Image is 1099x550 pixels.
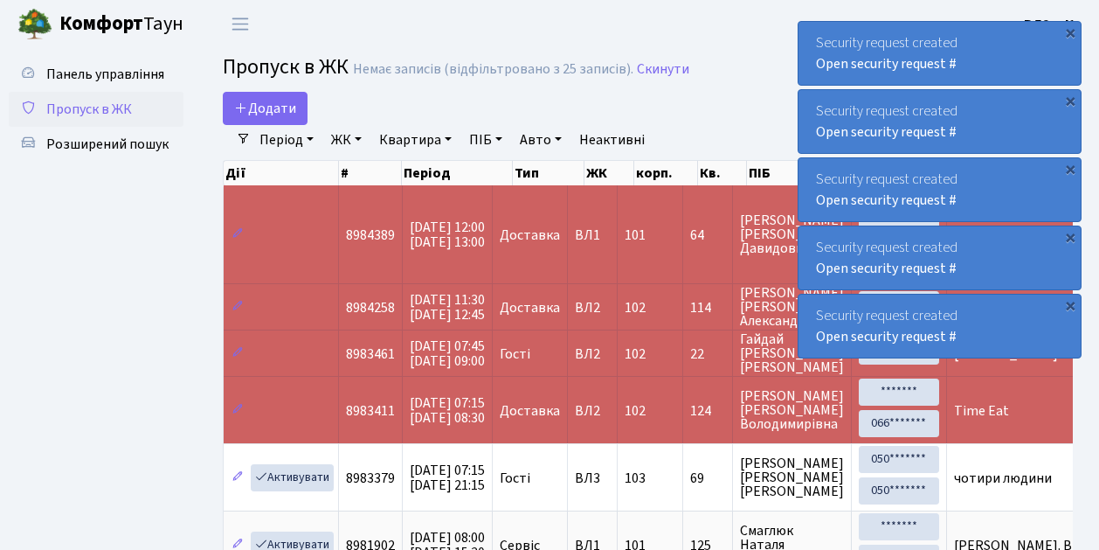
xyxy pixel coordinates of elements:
div: × [1061,92,1079,109]
b: Комфорт [59,10,143,38]
a: Скинути [637,61,689,78]
div: Немає записів (відфільтровано з 25 записів). [353,61,633,78]
span: 8984389 [346,226,395,245]
th: Кв. [698,161,747,185]
span: 8983379 [346,469,395,488]
span: Пропуск в ЖК [46,100,132,119]
span: ВЛ3 [575,471,610,485]
span: [DATE] 07:15 [DATE] 21:15 [410,461,485,495]
span: [PERSON_NAME] [PERSON_NAME] Володимирівна [740,389,844,431]
span: [DATE] 07:15 [DATE] 08:30 [410,393,485,428]
span: Гості [500,471,530,485]
th: ПІБ [747,161,867,185]
span: 22 [690,347,725,361]
span: [DATE] 11:30 [DATE] 12:45 [410,290,485,324]
div: Security request created [798,90,1081,153]
span: 102 [625,401,646,421]
span: 69 [690,471,725,485]
div: × [1061,24,1079,41]
div: Security request created [798,295,1081,358]
img: logo.png [17,7,52,42]
span: ВЛ2 [575,404,610,418]
span: 64 [690,228,725,242]
span: Гості [500,347,530,361]
span: Пропуск в ЖК [223,52,349,82]
th: Період [402,161,513,185]
span: 101 [625,226,646,245]
a: Open security request # [816,259,957,278]
a: Панель управління [9,57,183,92]
th: # [339,161,402,185]
span: [PERSON_NAME] [PERSON_NAME] Давидович [740,213,844,255]
span: Додати [234,99,296,118]
a: Open security request # [816,327,957,346]
span: 102 [625,345,646,364]
a: Open security request # [816,122,957,142]
span: Панель управління [46,65,164,84]
a: ПІБ [462,125,509,155]
button: Переключити навігацію [218,10,262,38]
span: чотири людини [954,469,1052,488]
a: Активувати [251,464,334,491]
a: ЖК [324,125,369,155]
span: Доставка [500,228,560,242]
span: Time Eat [954,401,1009,421]
th: ЖК [584,161,634,185]
a: Пропуск в ЖК [9,92,183,127]
span: Розширений пошук [46,135,169,154]
th: корп. [634,161,698,185]
th: Тип [513,161,584,185]
div: × [1061,296,1079,314]
span: Доставка [500,404,560,418]
span: [PERSON_NAME] [PERSON_NAME] Александровна [740,286,844,328]
th: Дії [224,161,339,185]
div: × [1061,160,1079,178]
div: Security request created [798,226,1081,289]
span: 8984258 [346,298,395,317]
a: Open security request # [816,54,957,73]
a: Розширений пошук [9,127,183,162]
a: Період [252,125,321,155]
div: × [1061,228,1079,246]
span: [DATE] 12:00 [DATE] 13:00 [410,218,485,252]
span: 102 [625,298,646,317]
span: ВЛ1 [575,228,610,242]
a: Квартира [372,125,459,155]
span: 114 [690,301,725,315]
span: Доставка [500,301,560,315]
span: 8983411 [346,401,395,421]
span: [PERSON_NAME] [PERSON_NAME] [PERSON_NAME] [740,456,844,498]
a: Додати [223,92,308,125]
span: 124 [690,404,725,418]
div: Security request created [798,158,1081,221]
span: [DATE] 07:45 [DATE] 09:00 [410,337,485,371]
span: 8983461 [346,345,395,364]
a: ВЛ2 -. К. [1024,14,1078,35]
a: Open security request # [816,191,957,210]
a: Неактивні [572,125,652,155]
span: 103 [625,469,646,488]
span: ВЛ2 [575,347,610,361]
b: ВЛ2 -. К. [1024,15,1078,34]
span: ВЛ2 [575,301,610,315]
span: Гайдай [PERSON_NAME] [PERSON_NAME] [740,332,844,374]
a: Авто [513,125,569,155]
span: Таун [59,10,183,39]
div: Security request created [798,22,1081,85]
